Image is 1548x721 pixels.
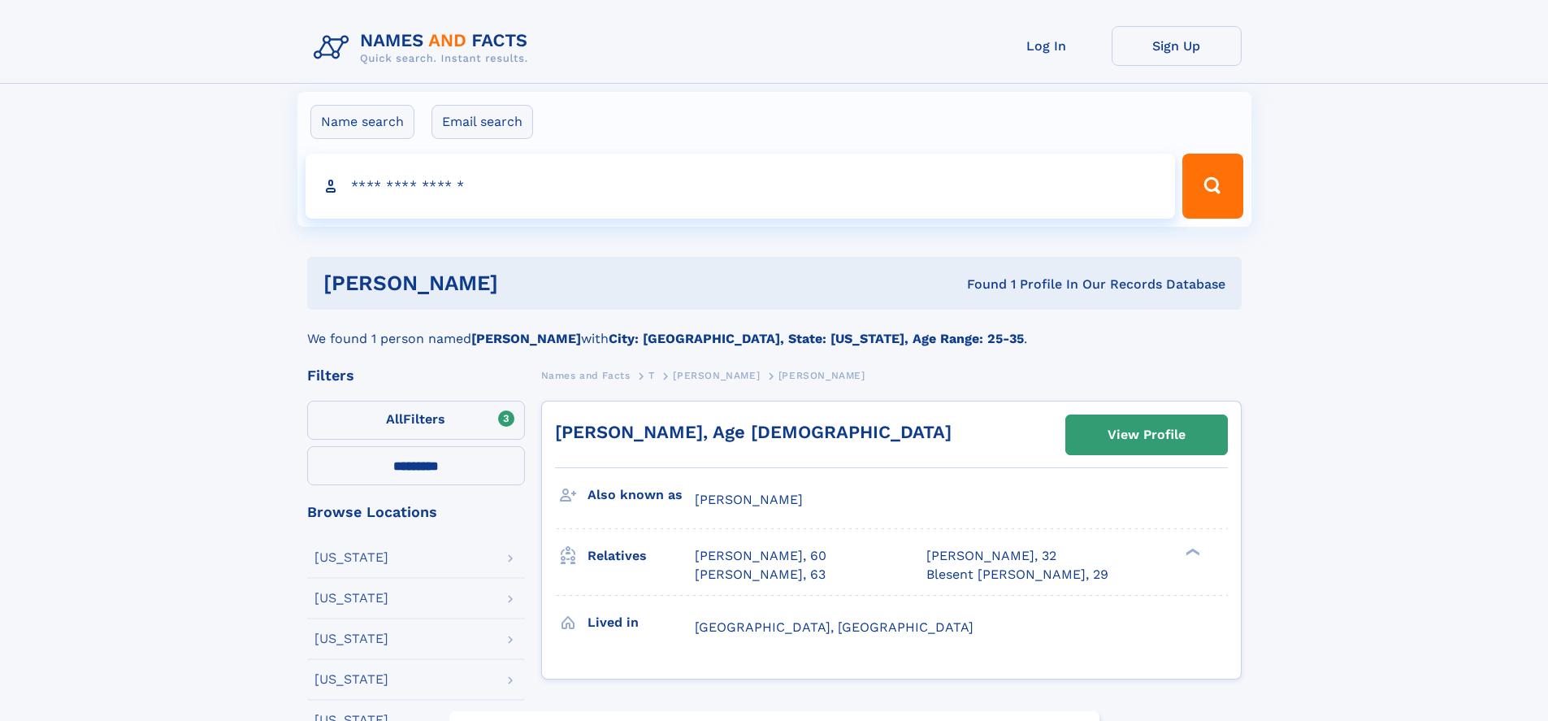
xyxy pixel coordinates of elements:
[695,547,826,565] a: [PERSON_NAME], 60
[1066,415,1227,454] a: View Profile
[695,566,826,584] a: [PERSON_NAME], 63
[588,609,695,636] h3: Lived in
[307,310,1242,349] div: We found 1 person named with .
[1182,154,1242,219] button: Search Button
[314,592,388,605] div: [US_STATE]
[310,105,414,139] label: Name search
[471,331,581,346] b: [PERSON_NAME]
[648,370,655,381] span: T
[431,105,533,139] label: Email search
[307,368,525,383] div: Filters
[307,505,525,519] div: Browse Locations
[307,401,525,440] label: Filters
[673,365,760,385] a: [PERSON_NAME]
[982,26,1112,66] a: Log In
[306,154,1176,219] input: search input
[695,619,973,635] span: [GEOGRAPHIC_DATA], [GEOGRAPHIC_DATA]
[386,411,403,427] span: All
[926,547,1056,565] a: [PERSON_NAME], 32
[314,632,388,645] div: [US_STATE]
[323,273,733,293] h1: [PERSON_NAME]
[648,365,655,385] a: T
[1182,547,1201,558] div: ❯
[541,365,631,385] a: Names and Facts
[1108,416,1186,454] div: View Profile
[314,551,388,564] div: [US_STATE]
[555,422,952,442] a: [PERSON_NAME], Age [DEMOGRAPHIC_DATA]
[314,673,388,686] div: [US_STATE]
[307,26,541,70] img: Logo Names and Facts
[926,566,1108,584] a: Blesent [PERSON_NAME], 29
[1112,26,1242,66] a: Sign Up
[778,370,865,381] span: [PERSON_NAME]
[609,331,1024,346] b: City: [GEOGRAPHIC_DATA], State: [US_STATE], Age Range: 25-35
[695,492,803,507] span: [PERSON_NAME]
[588,542,695,570] h3: Relatives
[732,276,1225,293] div: Found 1 Profile In Our Records Database
[673,370,760,381] span: [PERSON_NAME]
[588,481,695,509] h3: Also known as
